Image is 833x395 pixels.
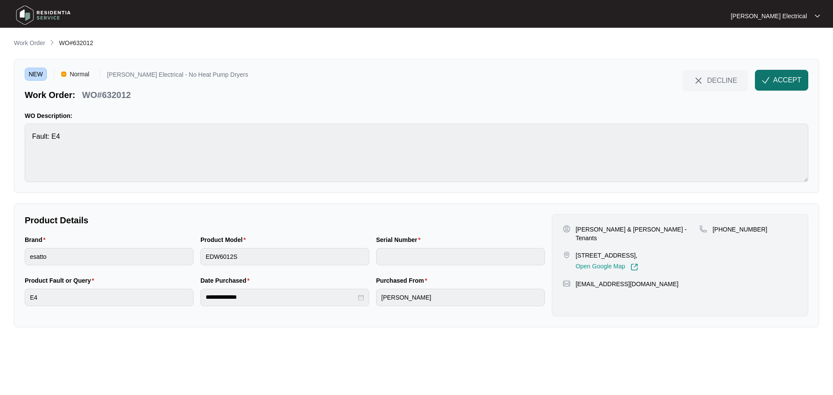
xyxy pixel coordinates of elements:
a: Work Order [12,39,47,48]
img: Link-External [630,263,638,271]
p: [PERSON_NAME] Electrical [731,12,807,20]
a: Open Google Map [576,263,638,271]
input: Product Fault or Query [25,289,193,306]
img: residentia service logo [13,2,74,28]
button: check-IconACCEPT [755,70,808,91]
p: Work Order: [25,89,75,101]
input: Brand [25,248,193,265]
label: Serial Number [376,235,424,244]
p: [PERSON_NAME] & [PERSON_NAME] - Tenants [576,225,700,242]
img: map-pin [699,225,707,233]
p: [STREET_ADDRESS], [576,251,638,260]
img: close-Icon [693,75,704,86]
label: Date Purchased [200,276,253,285]
img: chevron-right [49,39,56,46]
input: Purchased From [376,289,545,306]
img: Vercel Logo [61,72,66,77]
p: WO Description: [25,111,808,120]
p: Product Details [25,214,545,226]
textarea: Fault: E4 [25,124,808,182]
p: [PHONE_NUMBER] [712,225,767,234]
input: Product Model [200,248,369,265]
span: Normal [66,68,93,81]
p: [PERSON_NAME] Electrical - No Heat Pump Dryers [107,72,248,81]
img: check-Icon [762,76,770,84]
label: Product Model [200,235,249,244]
span: WO#632012 [59,39,93,46]
button: close-IconDECLINE [682,70,748,91]
img: user-pin [563,225,571,233]
img: map-pin [563,280,571,287]
img: map-pin [563,251,571,259]
label: Purchased From [376,276,431,285]
input: Serial Number [376,248,545,265]
p: [EMAIL_ADDRESS][DOMAIN_NAME] [576,280,679,288]
label: Brand [25,235,49,244]
label: Product Fault or Query [25,276,98,285]
span: ACCEPT [773,75,801,85]
span: NEW [25,68,47,81]
input: Date Purchased [206,293,356,302]
span: DECLINE [707,75,737,85]
img: dropdown arrow [815,14,820,18]
p: WO#632012 [82,89,131,101]
p: Work Order [14,39,45,47]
